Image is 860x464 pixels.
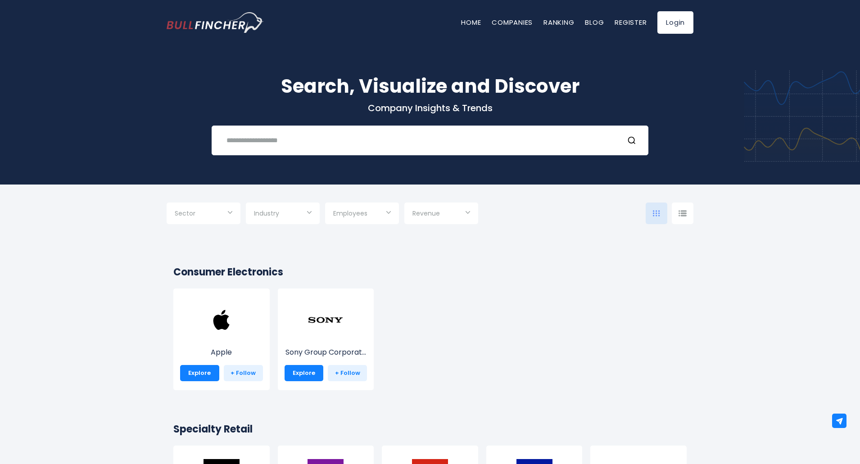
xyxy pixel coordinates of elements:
[333,206,391,222] input: Selection
[492,18,533,27] a: Companies
[180,347,263,358] p: Apple
[167,72,693,100] h1: Search, Visualize and Discover
[333,209,367,217] span: Employees
[254,206,312,222] input: Selection
[657,11,693,34] a: Login
[308,302,344,338] img: SONY.png
[653,210,660,216] img: icon-comp-grid.svg
[328,365,367,381] a: + Follow
[285,347,367,358] p: Sony Group Corporation
[679,210,687,216] img: icon-comp-list-view.svg
[180,365,219,381] a: Explore
[627,135,639,146] button: Search
[412,209,440,217] span: Revenue
[285,365,324,381] a: Explore
[285,319,367,358] a: Sony Group Corporat...
[585,18,604,27] a: Blog
[167,102,693,114] p: Company Insights & Trends
[543,18,574,27] a: Ranking
[175,209,195,217] span: Sector
[461,18,481,27] a: Home
[224,365,263,381] a: + Follow
[204,302,240,338] img: AAPL.png
[615,18,647,27] a: Register
[173,265,687,279] h2: Consumer Electronics
[167,12,264,33] img: Bullfincher logo
[175,206,232,222] input: Selection
[167,12,263,33] a: Go to homepage
[254,209,279,217] span: Industry
[412,206,470,222] input: Selection
[180,319,263,358] a: Apple
[173,422,687,437] h2: Specialty Retail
